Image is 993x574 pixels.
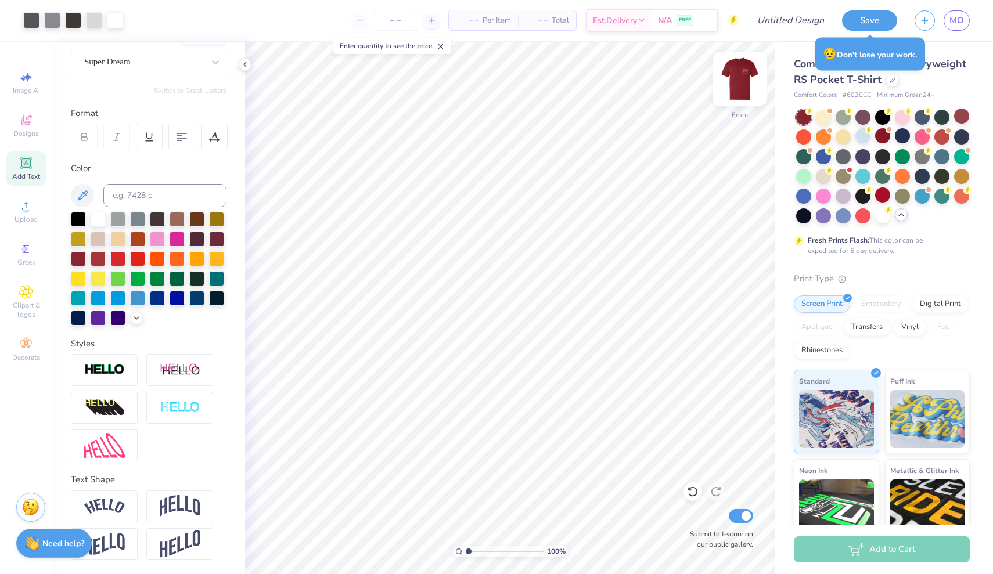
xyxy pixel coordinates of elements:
[890,390,965,448] img: Puff Ink
[949,14,964,27] span: MO
[683,529,753,550] label: Submit to feature on our public gallery.
[160,363,200,377] img: Shadow
[717,56,763,102] img: Front
[12,353,40,362] span: Decorate
[944,10,970,31] a: MO
[794,272,970,286] div: Print Type
[794,91,837,100] span: Comfort Colors
[890,375,915,387] span: Puff Ink
[593,15,637,27] span: Est. Delivery
[333,38,451,54] div: Enter quantity to see the price.
[799,464,827,476] span: Neon Ink
[930,319,957,336] div: Foil
[823,46,837,62] span: 😥
[890,464,959,476] span: Metallic & Glitter Ink
[794,342,850,359] div: Rhinestones
[13,129,39,138] span: Designs
[799,390,874,448] img: Standard
[84,433,125,458] img: Free Distort
[17,258,35,267] span: Greek
[912,295,969,313] div: Digital Print
[748,9,833,32] input: Untitled Design
[732,110,749,120] div: Front
[483,15,511,27] span: Per Item
[373,10,418,31] input: – –
[658,15,672,27] span: N/A
[843,91,871,100] span: # 6030CC
[794,295,850,313] div: Screen Print
[894,319,926,336] div: Vinyl
[71,162,226,175] div: Color
[794,319,840,336] div: Applique
[547,546,566,557] span: 100 %
[13,86,40,95] span: Image AI
[799,479,874,537] img: Neon Ink
[794,57,966,86] span: Comfort Colors Adult Heavyweight RS Pocket T-Shirt
[71,107,228,120] div: Format
[877,91,935,100] span: Minimum Order: 24 +
[679,16,691,24] span: FREE
[84,363,125,377] img: Stroke
[84,533,125,555] img: Flag
[71,337,226,351] div: Styles
[552,15,569,27] span: Total
[160,530,200,558] img: Rise
[456,15,479,27] span: – –
[42,538,84,549] strong: Need help?
[154,86,226,95] button: Switch to Greek Letters
[815,38,925,71] div: Don’t lose your work.
[844,319,890,336] div: Transfers
[854,295,909,313] div: Embroidery
[799,375,830,387] span: Standard
[160,495,200,517] img: Arch
[6,301,46,319] span: Clipart & logos
[808,236,869,245] strong: Fresh Prints Flash:
[84,499,125,514] img: Arc
[71,473,226,486] div: Text Shape
[12,172,40,181] span: Add Text
[842,10,897,31] button: Save
[84,399,125,417] img: 3d Illusion
[890,479,965,537] img: Metallic & Glitter Ink
[103,184,226,207] input: e.g. 7428 c
[808,235,951,256] div: This color can be expedited for 5 day delivery.
[525,15,548,27] span: – –
[15,215,38,224] span: Upload
[160,401,200,414] img: Negative Space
